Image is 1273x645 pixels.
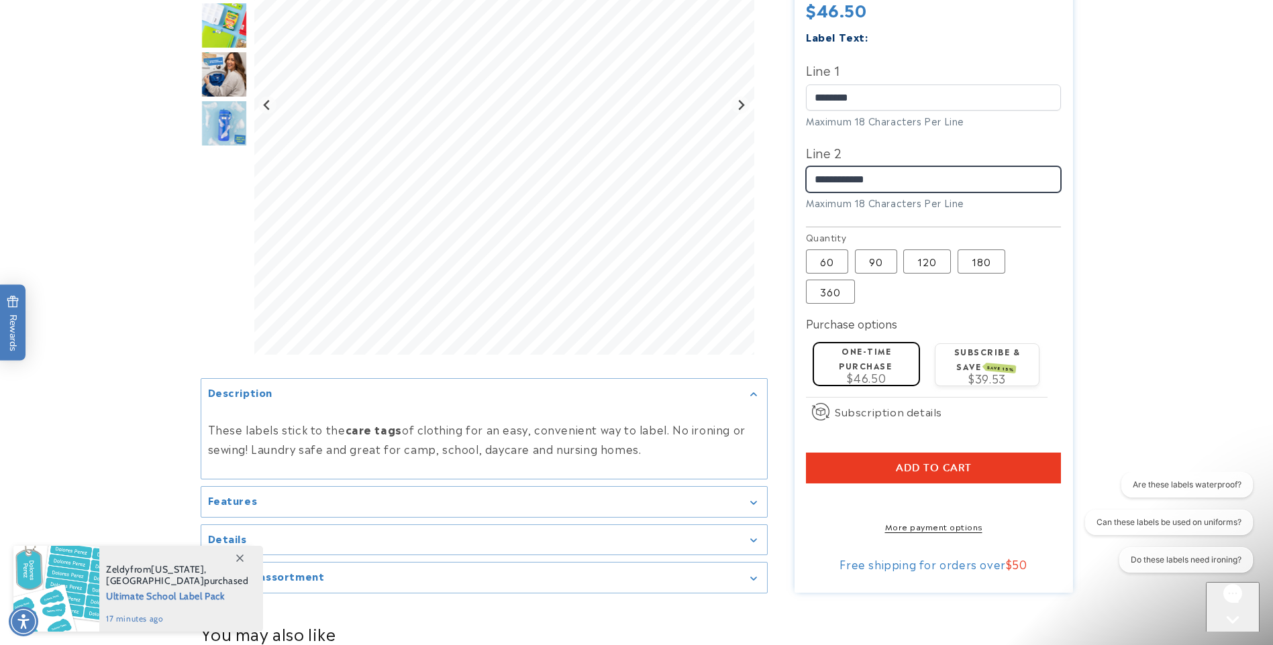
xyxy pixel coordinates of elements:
[1074,472,1260,585] iframe: Gorgias live chat conversation starters
[806,453,1061,483] button: Add to cart
[903,249,951,274] label: 120
[106,575,204,587] span: [GEOGRAPHIC_DATA]
[806,59,1061,80] label: Line 1
[208,493,258,507] h2: Features
[106,587,249,603] span: Ultimate School Label Pack
[106,563,130,575] span: Zeldy
[201,51,248,98] img: Stick N' Wear® Labels - Label Land
[896,462,972,474] span: Add to cart
[731,96,750,114] button: Next slide
[201,2,248,49] img: Stick N' Wear® Labels - Label Land
[855,249,897,274] label: 90
[806,557,1061,571] div: Free shipping for orders over
[806,141,1061,163] label: Line 2
[201,623,1073,644] h2: You may also like
[806,196,1061,210] div: Maximum 18 Characters Per Line
[106,564,249,587] span: from , purchased
[9,607,38,636] div: Accessibility Menu
[201,100,248,147] img: Stick N' Wear® Labels - Label Land
[806,114,1061,128] div: Maximum 18 Characters Per Line
[806,315,897,331] label: Purchase options
[201,2,248,49] div: Go to slide 5
[985,363,1017,373] span: SAVE 15%
[954,345,1021,371] label: Subscribe & save
[806,280,855,304] label: 360
[201,524,767,554] summary: Details
[968,370,1006,386] span: $39.53
[835,404,942,420] span: Subscription details
[208,531,247,544] h2: Details
[806,520,1061,532] a: More payment options
[258,96,276,114] button: Previous slide
[106,613,249,625] span: 17 minutes ago
[806,29,868,44] label: Label Text:
[201,100,248,147] div: Go to slide 7
[208,419,760,458] p: These labels stick to the of clothing for an easy, convenient way to label. No ironing or sewing!...
[151,563,204,575] span: [US_STATE]
[1012,556,1027,572] span: 50
[839,345,892,371] label: One-time purchase
[201,487,767,517] summary: Features
[958,249,1005,274] label: 180
[201,563,767,593] summary: Inclusive assortment
[208,386,273,399] h2: Description
[1006,556,1013,572] span: $
[1206,582,1260,632] iframe: Gorgias live chat messenger
[201,51,248,98] div: Go to slide 6
[847,369,886,386] span: $46.50
[7,296,19,351] span: Rewards
[806,249,848,274] label: 60
[201,379,767,409] summary: Description
[346,420,402,436] strong: care tags
[208,569,325,583] h2: Inclusive assortment
[806,231,848,244] legend: Quantity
